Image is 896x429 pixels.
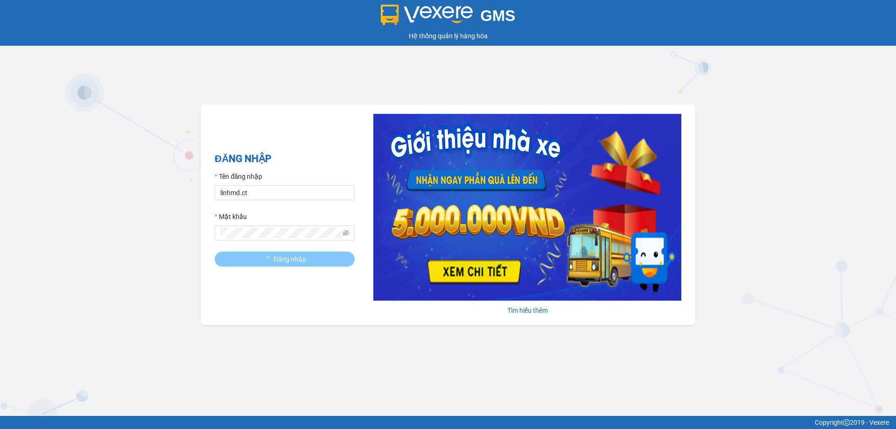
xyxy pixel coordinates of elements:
[220,228,341,238] input: Mật khẩu
[480,7,515,24] span: GMS
[381,14,516,21] a: GMS
[273,254,306,264] span: Đăng nhập
[373,114,681,301] img: banner-0
[2,31,894,41] div: Hệ thống quản lý hàng hóa
[215,252,355,267] button: Đăng nhập
[381,5,473,25] img: logo 2
[373,305,681,316] div: Tìm hiểu thêm
[215,185,355,200] input: Tên đăng nhập
[7,417,889,428] div: Copyright 2019 - Vexere
[215,171,262,182] label: Tên đăng nhập
[343,230,349,236] span: eye-invisible
[843,419,850,426] span: copyright
[263,256,273,262] span: loading
[215,151,355,167] h2: ĐĂNG NHẬP
[215,211,247,222] label: Mật khẩu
